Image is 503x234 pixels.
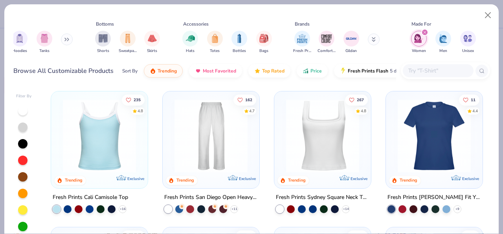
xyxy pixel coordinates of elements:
img: trending.gif [150,68,156,74]
img: 6a9a0a85-ee36-4a89-9588-981a92e8a910 [394,99,475,173]
button: filter button [343,31,359,54]
span: Shorts [97,48,109,54]
button: filter button [460,31,476,54]
div: 4.4 [472,108,478,114]
img: Bottles Image [235,34,244,43]
button: filter button [119,31,137,54]
span: Comfort Colors [318,48,336,54]
img: Sweatpants Image [123,34,132,43]
div: Fresh Prints Cali Camisole Top [53,193,128,202]
span: Most Favorited [203,68,236,74]
img: Hoodies Image [15,34,24,43]
button: filter button [256,31,272,54]
div: 4.8 [361,108,366,114]
div: filter for Tanks [37,31,52,54]
div: Browse All Customizable Products [13,66,114,76]
img: Women Image [414,34,423,43]
div: filter for Shorts [95,31,111,54]
span: Trending [158,68,177,74]
img: Totes Image [211,34,219,43]
span: Hoodies [12,48,27,54]
img: Men Image [439,34,448,43]
img: most_fav.gif [195,68,201,74]
input: Try "T-Shirt" [408,66,468,75]
div: filter for Skirts [144,31,160,54]
div: filter for Bags [256,31,272,54]
div: Fresh Prints San Diego Open Heavyweight Sweatpants [164,193,258,202]
button: filter button [12,31,28,54]
span: + 9 [455,207,459,212]
button: filter button [182,31,198,54]
span: Price [310,68,322,74]
span: Women [412,48,426,54]
button: filter button [231,31,247,54]
span: Exclusive [462,176,479,181]
img: 94a2aa95-cd2b-4983-969b-ecd512716e9a [282,99,363,173]
img: cab69ba6-afd8-400d-8e2e-70f011a551d3 [251,99,332,173]
div: Fresh Prints Sydney Square Neck Tank Top [276,193,369,202]
button: Like [459,94,479,105]
img: Gildan Image [345,33,357,45]
span: Men [439,48,447,54]
span: Fresh Prints [293,48,311,54]
span: Exclusive [239,176,256,181]
span: Totes [210,48,220,54]
div: Fresh Prints [PERSON_NAME] Fit Y2K Shirt [387,193,481,202]
button: filter button [37,31,52,54]
span: Gildan [345,48,357,54]
div: filter for Hoodies [12,31,28,54]
div: filter for Fresh Prints [293,31,311,54]
img: Shorts Image [99,34,108,43]
span: Exclusive [351,176,367,181]
div: Made For [411,20,431,28]
button: Like [233,94,256,105]
span: Unisex [462,48,474,54]
img: Unisex Image [463,34,472,43]
button: filter button [144,31,160,54]
span: + 16 [120,207,126,212]
button: Price [297,64,328,78]
span: 267 [357,98,364,102]
span: + 11 [231,207,237,212]
div: Sort By [122,67,138,74]
span: Tanks [39,48,50,54]
button: Close [481,8,496,23]
button: Fresh Prints Flash5 day delivery [334,64,425,78]
div: filter for Gildan [343,31,359,54]
button: Most Favorited [189,64,242,78]
button: Top Rated [248,64,290,78]
span: Skirts [147,48,157,54]
span: 5 day delivery [390,67,419,76]
button: filter button [435,31,451,54]
button: filter button [207,31,223,54]
span: Bottles [233,48,246,54]
span: Top Rated [262,68,285,74]
div: filter for Totes [207,31,223,54]
span: Bags [259,48,268,54]
img: Comfort Colors Image [321,33,332,45]
span: Fresh Prints Flash [348,68,388,74]
img: Tanks Image [40,34,49,43]
span: + 14 [343,207,349,212]
div: 4.7 [249,108,255,114]
div: Filter By [16,93,32,99]
img: Hats Image [186,34,195,43]
span: 162 [245,98,252,102]
div: filter for Men [435,31,451,54]
img: Bags Image [259,34,268,43]
button: filter button [95,31,111,54]
div: filter for Comfort Colors [318,31,336,54]
span: Sweatpants [119,48,137,54]
button: filter button [293,31,311,54]
img: Skirts Image [148,34,157,43]
div: filter for Bottles [231,31,247,54]
img: df5250ff-6f61-4206-a12c-24931b20f13c [171,99,251,173]
button: Like [122,94,145,105]
div: filter for Unisex [460,31,476,54]
div: Bottoms [96,20,114,28]
span: Exclusive [127,176,144,181]
span: 11 [471,98,475,102]
img: Fresh Prints Image [296,33,308,45]
img: flash.gif [340,68,346,74]
button: filter button [411,31,427,54]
